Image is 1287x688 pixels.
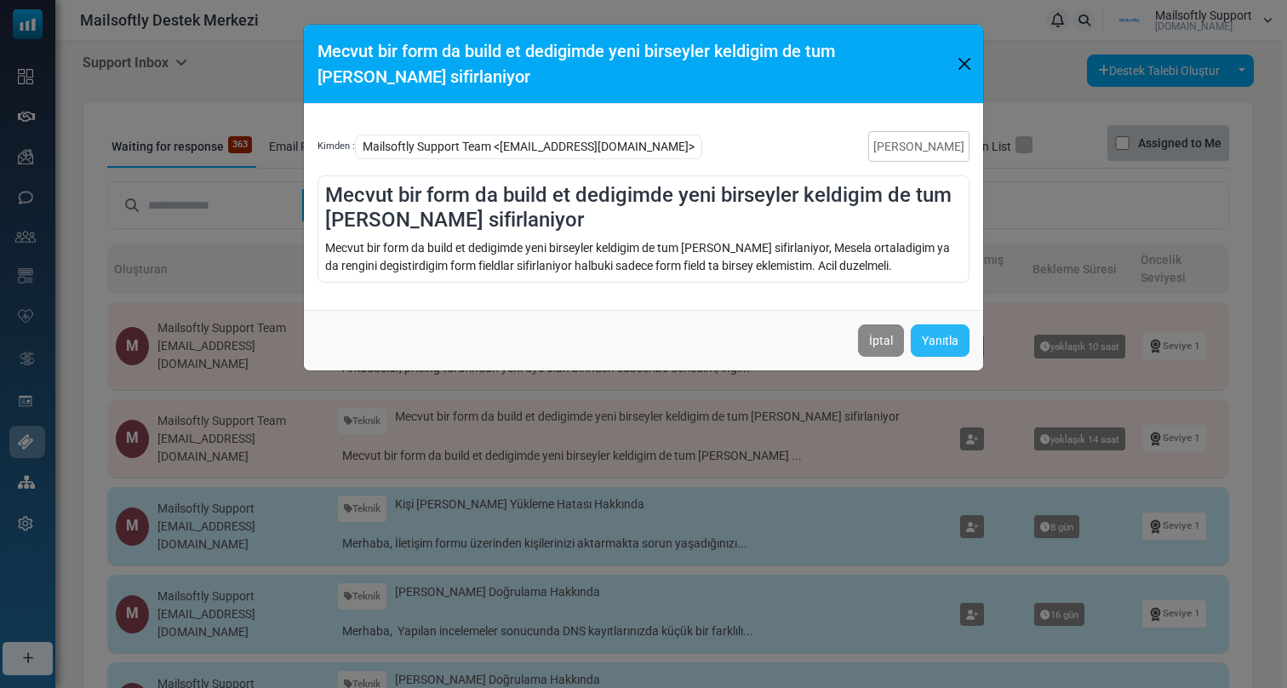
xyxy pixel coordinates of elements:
[952,51,976,77] button: Close
[858,324,904,357] button: İptal
[325,239,962,275] div: Mecvut bir form da build et dedigimde yeni birseyler keldigim de tum [PERSON_NAME] sifirlaniyor, ...
[355,135,702,159] span: Mailsoftly Support Team <[EMAIL_ADDRESS][DOMAIN_NAME]>
[911,324,970,357] a: Yanıtla
[325,183,962,232] h4: Mecvut bir form da build et dedigimde yeni birseyler keldigim de tum [PERSON_NAME] sifirlaniyor
[868,131,970,162] a: [PERSON_NAME]
[317,38,952,89] h5: Mecvut bir form da build et dedigimde yeni birseyler keldigim de tum [PERSON_NAME] sifirlaniyor
[317,140,355,154] span: Kimden :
